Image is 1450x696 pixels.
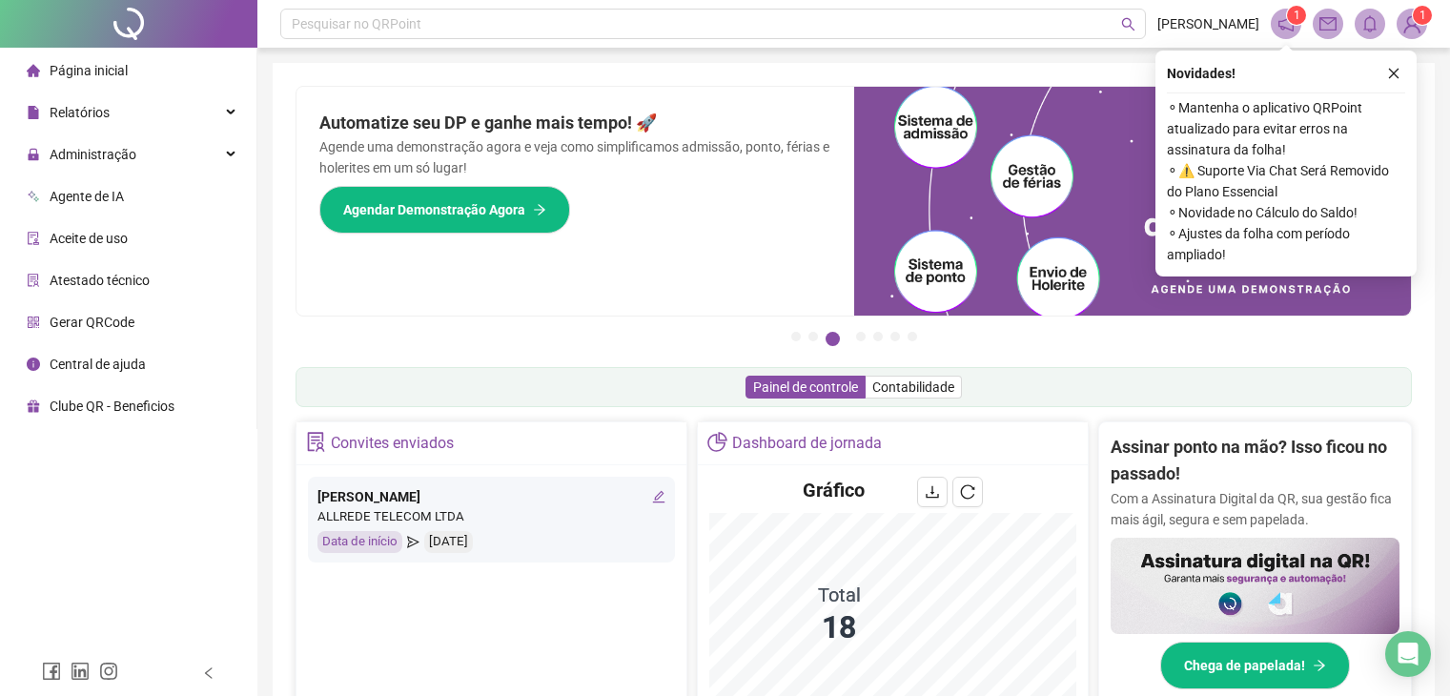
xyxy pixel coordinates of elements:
span: Chega de papelada! [1184,655,1305,676]
div: [DATE] [424,531,473,553]
button: 2 [808,332,818,341]
span: audit [27,232,40,245]
span: solution [27,274,40,287]
span: qrcode [27,316,40,329]
span: left [202,666,215,680]
button: 1 [791,332,801,341]
button: Agendar Demonstração Agora [319,186,570,234]
div: Open Intercom Messenger [1385,631,1431,677]
span: ⚬ Ajustes da folha com período ampliado! [1167,223,1405,265]
span: edit [652,490,665,503]
span: Central de ajuda [50,357,146,372]
img: banner%2F02c71560-61a6-44d4-94b9-c8ab97240462.png [1111,538,1399,634]
button: 6 [890,332,900,341]
span: facebook [42,662,61,681]
span: Painel de controle [753,379,858,395]
button: 4 [856,332,866,341]
span: solution [306,432,326,452]
div: Data de início [317,531,402,553]
span: 1 [1294,9,1300,22]
p: Com a Assinatura Digital da QR, sua gestão fica mais ágil, segura e sem papelada. [1111,488,1399,530]
span: 1 [1419,9,1426,22]
div: ALLREDE TELECOM LTDA [317,507,665,527]
span: ⚬ Mantenha o aplicativo QRPoint atualizado para evitar erros na assinatura da folha! [1167,97,1405,160]
span: home [27,64,40,77]
span: close [1387,67,1400,80]
span: Relatórios [50,105,110,120]
button: 7 [908,332,917,341]
span: Contabilidade [872,379,954,395]
span: lock [27,148,40,161]
span: ⚬ ⚠️ Suporte Via Chat Será Removido do Plano Essencial [1167,160,1405,202]
span: send [407,531,419,553]
span: Agendar Demonstração Agora [343,199,525,220]
div: [PERSON_NAME] [317,486,665,507]
span: arrow-right [1313,659,1326,672]
h4: Gráfico [803,477,865,503]
span: Agente de IA [50,189,124,204]
span: info-circle [27,358,40,371]
img: banner%2Fd57e337e-a0d3-4837-9615-f134fc33a8e6.png [854,87,1412,316]
sup: 1 [1287,6,1306,25]
span: reload [960,484,975,500]
h2: Automatize seu DP e ganhe mais tempo! 🚀 [319,110,831,136]
span: [PERSON_NAME] [1157,13,1259,34]
span: ⚬ Novidade no Cálculo do Saldo! [1167,202,1405,223]
img: 93678 [1398,10,1426,38]
span: arrow-right [533,203,546,216]
div: Convites enviados [331,427,454,460]
div: Dashboard de jornada [732,427,882,460]
span: Clube QR - Beneficios [50,399,174,414]
span: Gerar QRCode [50,315,134,330]
span: search [1121,17,1135,31]
span: pie-chart [707,432,727,452]
span: bell [1361,15,1379,32]
h2: Assinar ponto na mão? Isso ficou no passado! [1111,434,1399,488]
span: gift [27,399,40,413]
button: 5 [873,332,883,341]
span: Página inicial [50,63,128,78]
span: Administração [50,147,136,162]
button: Chega de papelada! [1160,642,1350,689]
sup: Atualize o seu contato no menu Meus Dados [1413,6,1432,25]
span: file [27,106,40,119]
span: Novidades ! [1167,63,1236,84]
button: 3 [826,332,840,346]
span: mail [1319,15,1337,32]
span: notification [1277,15,1295,32]
p: Agende uma demonstração agora e veja como simplificamos admissão, ponto, férias e holerites em um... [319,136,831,178]
span: linkedin [71,662,90,681]
span: download [925,484,940,500]
span: instagram [99,662,118,681]
span: Atestado técnico [50,273,150,288]
span: Aceite de uso [50,231,128,246]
